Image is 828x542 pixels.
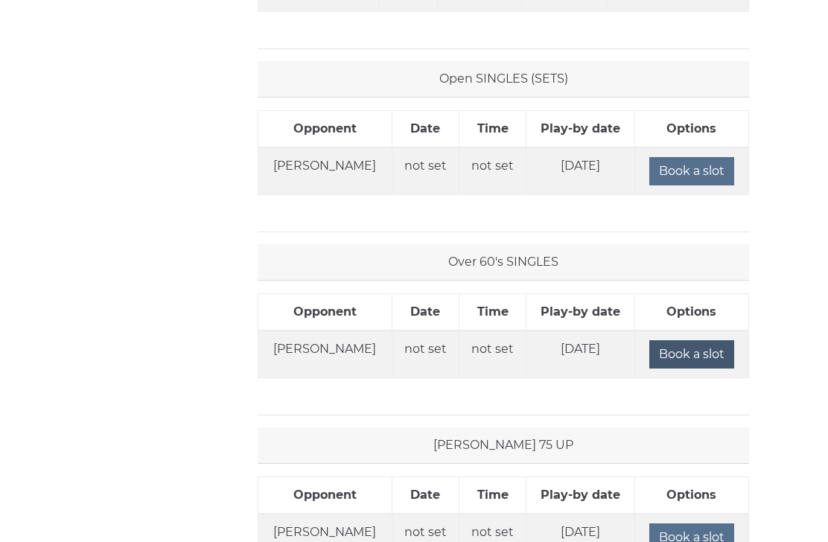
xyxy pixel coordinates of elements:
[459,293,526,331] th: Time
[634,110,748,147] th: Options
[258,331,392,378] td: [PERSON_NAME]
[392,331,459,378] td: not set
[649,157,734,185] input: Book a slot
[258,244,749,281] div: Over 60's SINGLES
[526,476,634,514] th: Play-by date
[258,293,392,331] th: Opponent
[459,331,526,378] td: not set
[392,293,459,331] th: Date
[526,331,634,378] td: [DATE]
[258,110,392,147] th: Opponent
[459,476,526,514] th: Time
[392,476,459,514] th: Date
[649,340,734,369] input: Book a slot
[634,476,748,514] th: Options
[459,147,526,195] td: not set
[526,110,634,147] th: Play-by date
[526,293,634,331] th: Play-by date
[258,147,392,195] td: [PERSON_NAME]
[526,147,634,195] td: [DATE]
[258,61,749,98] div: Open SINGLES (SETS)
[459,110,526,147] th: Time
[392,147,459,195] td: not set
[392,110,459,147] th: Date
[634,293,748,331] th: Options
[258,476,392,514] th: Opponent
[258,427,749,464] div: [PERSON_NAME] 75 UP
